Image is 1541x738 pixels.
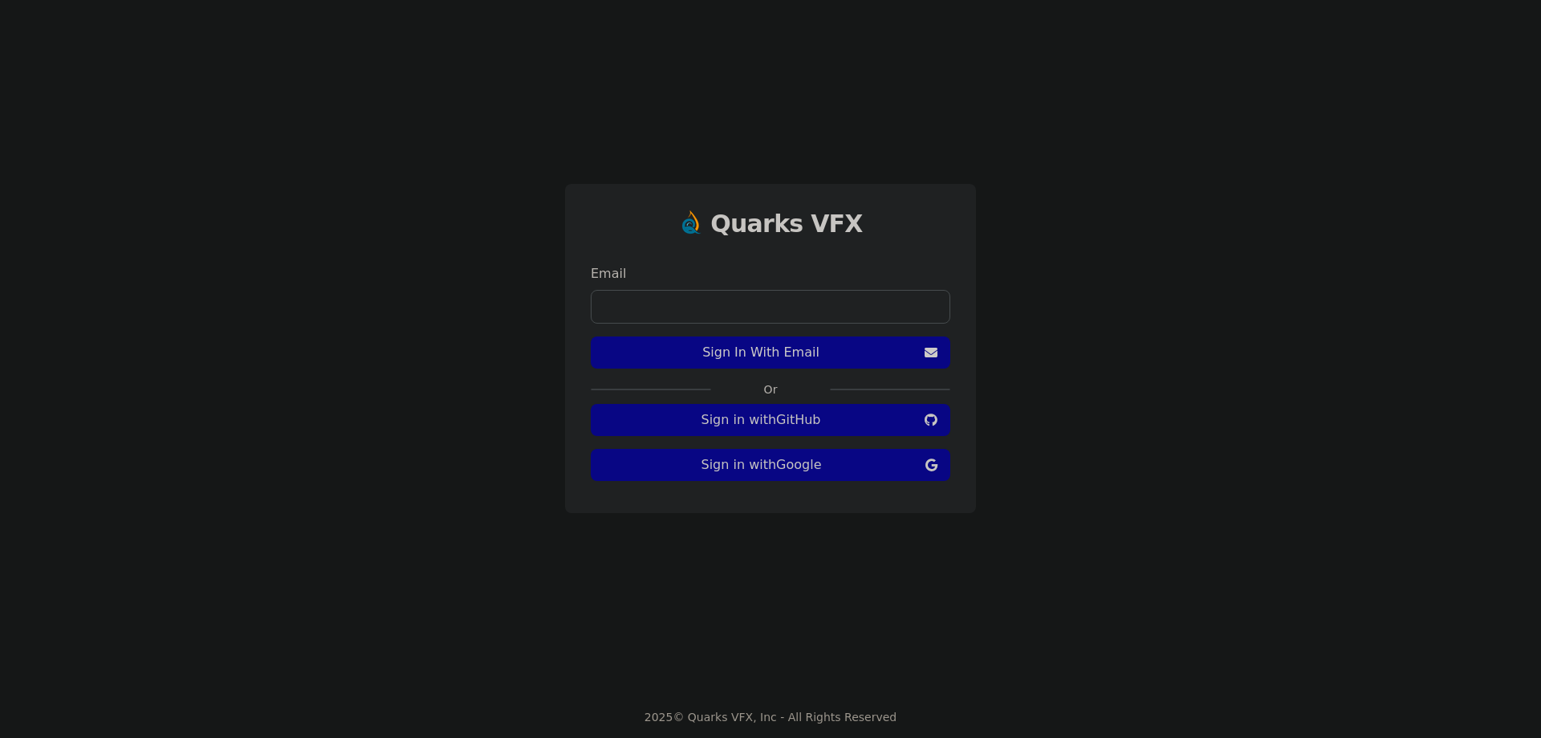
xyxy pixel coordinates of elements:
span: Sign In With Email [604,343,918,362]
span: Sign in with Google [604,455,919,475]
button: Sign in withGitHub [591,404,950,436]
label: Email [591,264,950,283]
span: Sign in with GitHub [604,410,918,430]
button: Sign in withGoogle [591,449,950,481]
h1: Quarks VFX [710,210,863,239]
button: Sign In With Email [591,336,950,369]
a: Quarks VFX [710,210,863,251]
div: 2025 © Quarks VFX, Inc - All Rights Reserved [644,709,897,725]
label: Or [711,381,830,398]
